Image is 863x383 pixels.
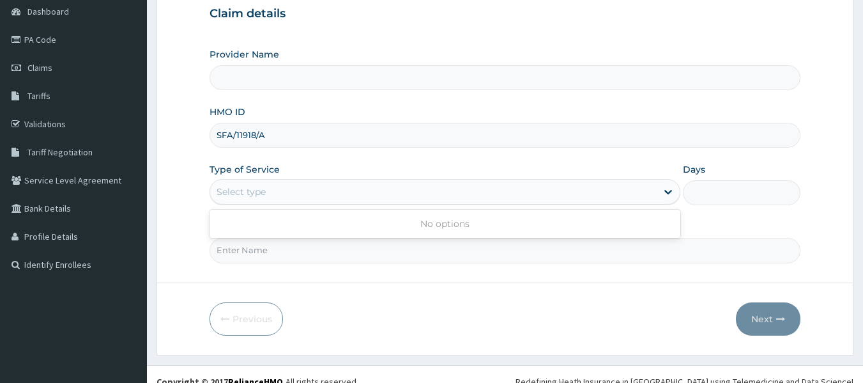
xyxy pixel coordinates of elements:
h3: Claim details [210,7,801,21]
label: Days [683,163,705,176]
label: Provider Name [210,48,279,61]
span: Tariff Negotiation [27,146,93,158]
span: Claims [27,62,52,74]
button: Next [736,302,800,336]
span: Dashboard [27,6,69,17]
label: HMO ID [210,106,245,118]
button: Previous [210,302,283,336]
input: Enter HMO ID [210,123,801,148]
span: Tariffs [27,90,50,102]
label: Type of Service [210,163,280,176]
input: Enter Name [210,238,801,263]
div: Select type [217,185,266,198]
div: No options [210,212,680,235]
